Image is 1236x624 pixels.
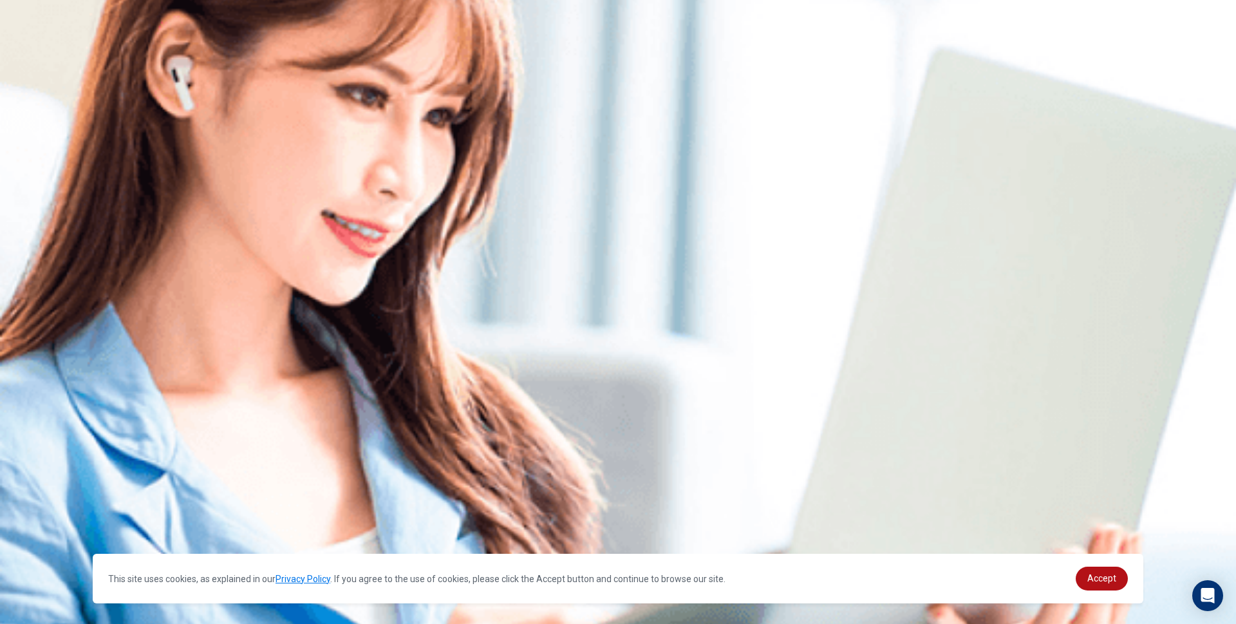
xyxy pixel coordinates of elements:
a: dismiss cookie message [1076,567,1128,591]
div: Open Intercom Messenger [1192,580,1223,611]
span: This site uses cookies, as explained in our . If you agree to the use of cookies, please click th... [108,574,726,584]
a: Privacy Policy [276,574,330,584]
span: Accept [1087,573,1116,583]
div: cookieconsent [93,554,1143,603]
